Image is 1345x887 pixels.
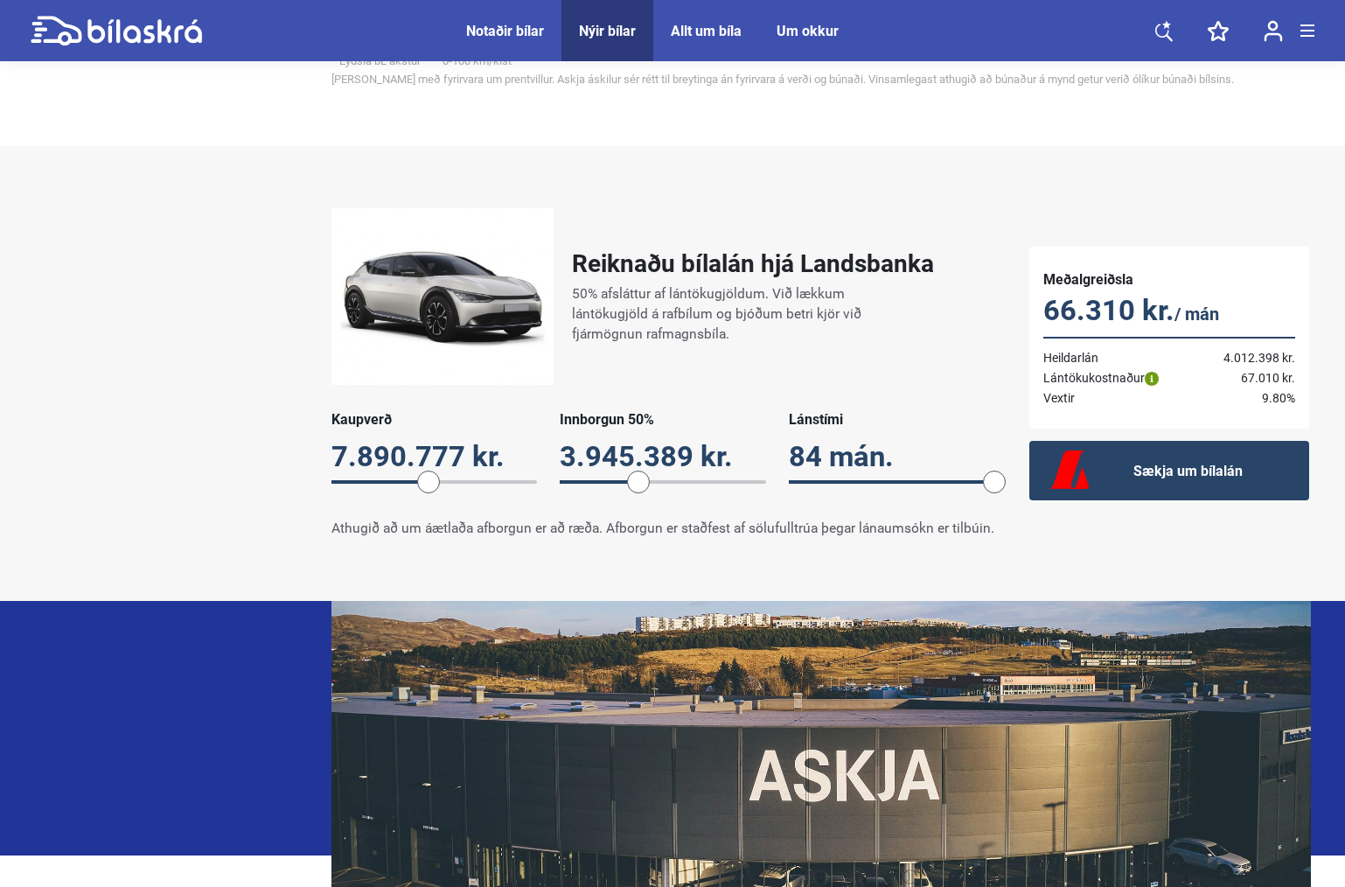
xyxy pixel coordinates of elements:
[572,284,916,345] p: 50% afsláttur af lántökugjöldum. Við lækkum lántökugjöld á rafbílum og bjóðum betri kjör við fjár...
[331,519,994,539] p: Athugið að um áætlaða afborgun er að ræða. Afborgun er staðfest af sölufulltrúa þegar lánaumsókn ...
[1043,271,1295,288] h5: Meðalgreiðsla
[777,23,839,39] a: Um okkur
[1043,338,1199,368] td: Heildarlán
[331,55,1311,66] div: * Eydsla bL akstur
[331,411,537,428] div: Kaupverð
[572,249,934,278] h2: Reiknaðu bílalán hjá Landsbanka
[331,440,537,473] div: 7.890.777 kr.
[560,411,765,428] div: Innborgun 50%
[1199,388,1295,409] td: 9.80%
[1043,388,1199,409] td: Vextir
[560,440,765,473] div: 3.945.389 kr.
[1043,294,1295,331] p: 66.310 kr.
[1043,368,1199,388] td: Lántökukostnaður
[789,440,994,473] div: 84 mán.
[1264,20,1283,42] img: user-login.svg
[671,23,742,39] a: Allt um bíla
[1029,441,1309,500] a: Sækja um bílalán
[331,73,1311,85] div: [PERSON_NAME] með fyrirvara um prentvillur. Askja áskilur sér rétt til breytinga án fyrirvara á v...
[1174,304,1219,325] span: / mán
[789,411,994,428] div: Lánstími
[1199,338,1295,368] td: 4.012.398 kr.
[579,23,636,39] a: Nýir bílar
[466,23,544,39] a: Notaðir bílar
[1199,368,1295,388] td: 67.010 kr.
